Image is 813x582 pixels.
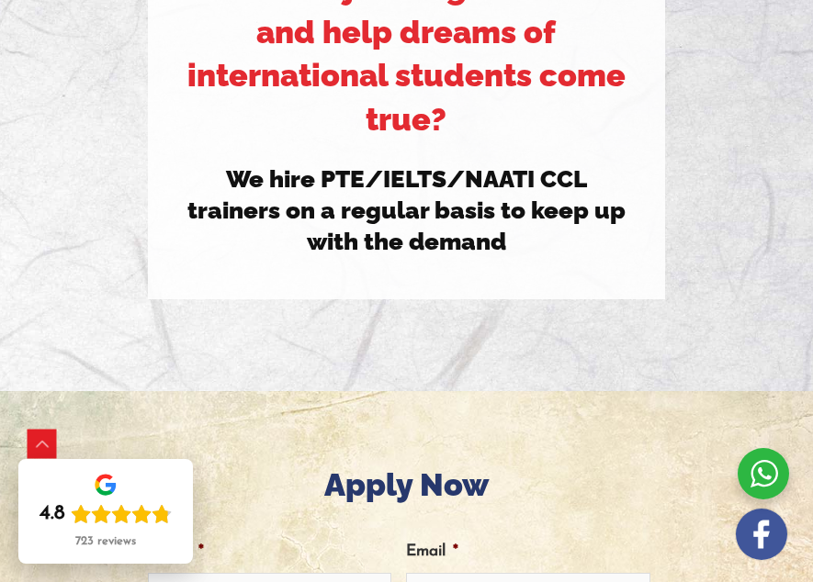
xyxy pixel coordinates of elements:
img: white-facebook.png [736,509,787,560]
strong: Apply Now [324,466,489,503]
h3: We hire PTE/IELTS/NAATI CCL trainers on a regular basis to keep up with the demand [185,164,628,257]
div: 723 reviews [75,534,136,549]
div: Rating: 4.8 out of 5 [40,501,172,527]
label: Email [406,542,458,563]
div: 4.8 [40,501,65,527]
